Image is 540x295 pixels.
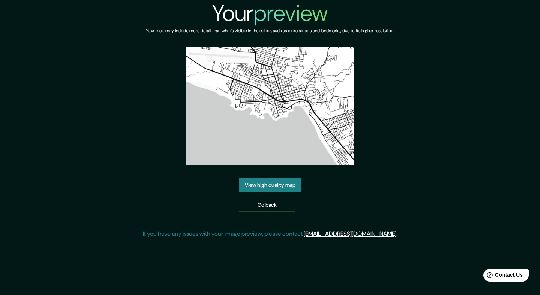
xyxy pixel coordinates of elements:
[239,198,295,212] a: Go back
[143,229,397,238] p: If you have any issues with your image preview, please contact .
[186,47,353,165] img: created-map-preview
[304,230,396,238] a: [EMAIL_ADDRESS][DOMAIN_NAME]
[239,178,301,192] a: View high quality map
[146,27,394,35] h6: Your map may include more detail than what's visible in the editor, such as extra streets and lan...
[473,266,532,287] iframe: Help widget launcher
